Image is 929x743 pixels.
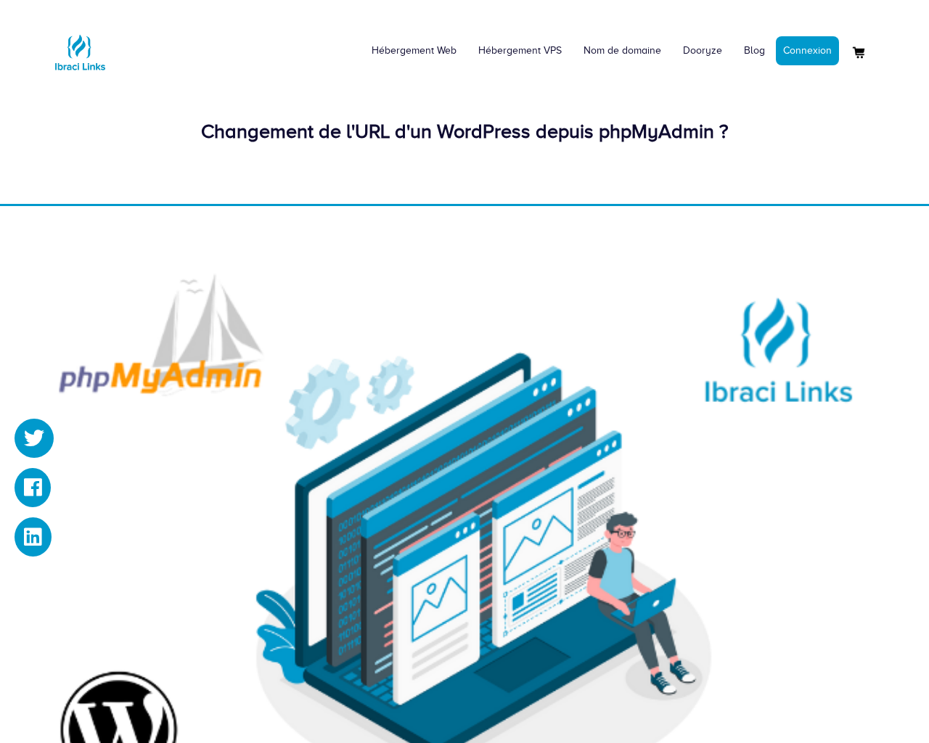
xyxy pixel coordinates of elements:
[733,29,776,73] a: Blog
[361,29,467,73] a: Hébergement Web
[51,118,878,146] div: Changement de l'URL d'un WordPress depuis phpMyAdmin ?
[51,11,109,81] a: Logo Ibraci Links
[467,29,573,73] a: Hébergement VPS
[51,23,109,81] img: Logo Ibraci Links
[573,29,672,73] a: Nom de domaine
[776,36,839,65] a: Connexion
[672,29,733,73] a: Dooryze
